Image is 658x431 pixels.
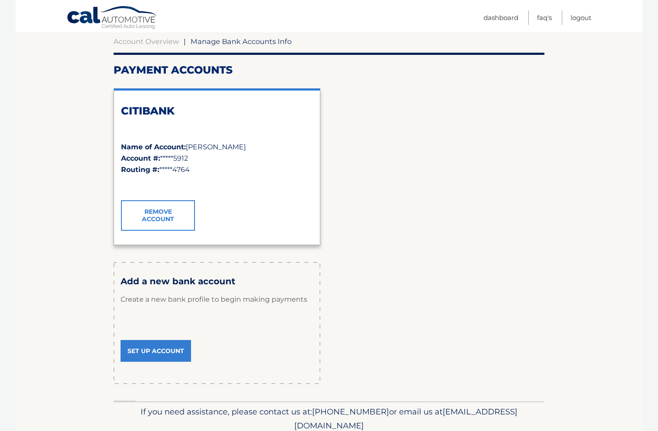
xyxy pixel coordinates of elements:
a: Remove Account [121,200,195,231]
strong: Routing #: [121,165,159,174]
span: | [184,37,186,46]
span: ✓ [121,180,127,189]
span: [PHONE_NUMBER] [312,407,389,417]
span: Manage Bank Accounts Info [191,37,292,46]
a: FAQ's [537,10,552,25]
p: Create a new bank profile to begin making payments [121,286,313,313]
span: [EMAIL_ADDRESS][DOMAIN_NAME] [294,407,517,431]
a: Cal Automotive [67,6,158,31]
a: Logout [571,10,591,25]
a: Set Up Account [121,340,191,362]
a: Dashboard [483,10,518,25]
a: Account Overview [114,37,179,46]
span: [PERSON_NAME] [186,143,246,151]
h2: Payment Accounts [114,64,544,77]
strong: Account #: [121,154,160,162]
h2: CITIBANK [121,104,313,118]
h3: Add a new bank account [121,276,313,287]
strong: Name of Account: [121,143,186,151]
